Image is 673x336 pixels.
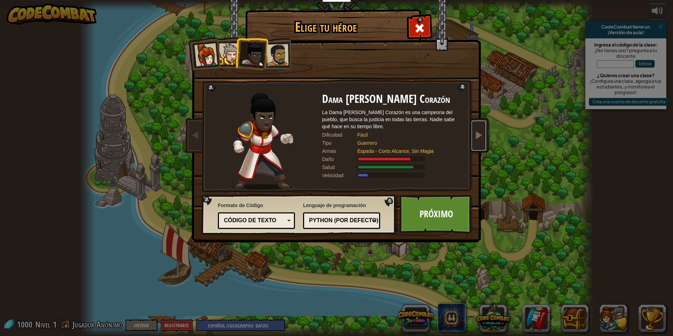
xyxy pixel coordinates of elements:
[247,20,405,35] h1: Elige tu héroe
[322,164,357,171] div: Salud
[309,217,370,225] div: Python (por Defecto)
[322,172,357,179] div: Velocidad
[357,131,456,138] div: Fácil
[234,36,269,70] li: Dama Ida Solo Corazón
[400,195,473,234] a: Próximo
[322,131,357,138] div: Dificultad
[357,148,456,155] div: Espada - Corto Alcance, Sin Magia
[322,148,357,155] div: Armas
[357,139,456,147] div: Guerrero
[224,217,285,225] div: Código de texto
[201,195,398,235] img: language-selector-background.png
[233,93,294,190] img: champion-pose.png
[322,156,463,163] div: Ofertas 120% de la lista Guerrero daño de arma.
[322,109,463,130] div: La Dama [PERSON_NAME] Corazón es una campeona del pueblo, que busca la justicia en todas las tier...
[322,139,357,147] div: Tipo
[322,164,463,171] div: Gana 140% de la lista Guerrero salud de la armadura.
[259,38,291,70] li: Alejandro el Duelista
[322,172,463,179] div: Se mueve a 6 metros por segundo.
[186,37,221,71] li: Capitana Anya Weston
[322,156,357,163] div: Daño
[212,37,243,69] li: Señor Tharin Puñotrueno
[303,202,380,209] span: Lenguaje de programación
[322,93,463,105] h2: Dama [PERSON_NAME] Corazón
[218,202,295,209] span: Formato de Código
